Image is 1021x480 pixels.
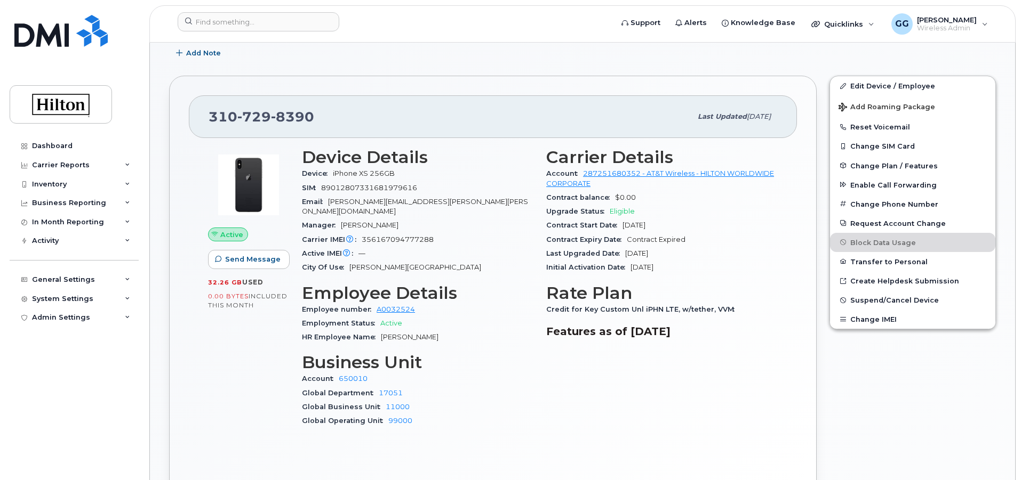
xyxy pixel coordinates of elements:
span: Account [546,169,583,177]
span: [DATE] [625,249,648,257]
span: Global Business Unit [302,403,386,411]
input: Find something... [178,12,339,31]
span: Active [220,230,243,240]
a: 650010 [339,375,368,383]
span: Alerts [684,18,707,28]
h3: Business Unit [302,353,533,372]
span: 356167094777288 [362,235,434,243]
span: Active [380,319,402,327]
h3: Device Details [302,148,533,167]
span: Enable Call Forwarding [850,181,937,189]
span: [PERSON_NAME][GEOGRAPHIC_DATA] [349,263,481,271]
span: GG [895,18,909,30]
button: Change Phone Number [830,194,995,214]
span: [DATE] [623,221,645,229]
span: Wireless Admin [917,24,977,32]
span: 32.26 GB [208,279,242,286]
span: — [358,249,365,257]
img: image20231002-3703462-zb5nhg.jpeg [217,153,281,217]
h3: Carrier Details [546,148,778,167]
button: Add Roaming Package [830,95,995,117]
h3: Rate Plan [546,283,778,303]
span: Upgrade Status [546,207,610,215]
button: Reset Voicemail [830,117,995,136]
iframe: Messenger Launcher [975,434,1013,472]
span: Last Upgraded Date [546,249,625,257]
h3: Features as of [DATE] [546,325,778,338]
span: Knowledge Base [731,18,795,28]
span: iPhone XS 256GB [333,169,395,177]
span: Employment Status [302,319,380,327]
span: City Of Use [302,263,349,271]
a: A0032524 [377,305,415,313]
button: Add Note [169,44,230,63]
span: Global Department [302,389,379,397]
button: Change SIM Card [830,136,995,156]
a: 17051 [379,389,403,397]
h3: Employee Details [302,283,533,303]
span: [DATE] [747,112,771,120]
span: [PERSON_NAME][EMAIL_ADDRESS][PERSON_NAME][PERSON_NAME][DOMAIN_NAME] [302,198,528,215]
button: Block Data Usage [830,233,995,252]
span: Change Plan / Features [850,161,938,169]
span: Eligible [610,207,635,215]
a: Create Helpdesk Submission [830,271,995,290]
div: Gwendolyn Garrison [884,13,995,35]
span: 8390 [271,109,314,125]
span: HR Employee Name [302,333,381,341]
button: Enable Call Forwarding [830,175,995,194]
span: Contract Expired [627,235,685,243]
span: Active IMEI [302,249,358,257]
a: Support [614,12,668,34]
span: used [242,278,264,286]
span: Account [302,375,339,383]
span: Support [631,18,660,28]
span: Employee number [302,305,377,313]
span: [DATE] [631,263,653,271]
span: 310 [209,109,314,125]
span: [PERSON_NAME] [341,221,398,229]
span: Add Roaming Package [839,103,935,113]
span: Last updated [698,112,747,120]
a: Knowledge Base [714,12,803,34]
button: Send Message [208,250,290,269]
div: Quicklinks [804,13,882,35]
a: Alerts [668,12,714,34]
span: Credit for Key Custom Unl iPHN LTE, w/tether, VVM [546,305,740,313]
span: Carrier IMEI [302,235,362,243]
span: Contract Start Date [546,221,623,229]
span: Contract balance [546,193,615,201]
a: 99000 [388,417,412,425]
span: Suspend/Cancel Device [850,296,939,304]
span: [PERSON_NAME] [917,15,977,24]
span: Contract Expiry Date [546,235,627,243]
span: Initial Activation Date [546,263,631,271]
span: Device [302,169,333,177]
button: Change Plan / Features [830,156,995,175]
span: $0.00 [615,193,636,201]
span: 89012807331681979616 [321,184,417,192]
button: Change IMEI [830,310,995,329]
span: [PERSON_NAME] [381,333,438,341]
span: Send Message [225,254,281,264]
span: Global Operating Unit [302,417,388,425]
a: 11000 [386,403,410,411]
span: Add Note [186,48,221,58]
button: Suspend/Cancel Device [830,290,995,310]
a: 287251680352 - AT&T Wireless - HILTON WORLDWIDE CORPORATE [546,169,774,187]
span: SIM [302,184,321,192]
a: Edit Device / Employee [830,76,995,95]
button: Request Account Change [830,214,995,233]
span: 729 [237,109,271,125]
span: Email [302,198,328,206]
span: Manager [302,221,341,229]
span: 0.00 Bytes [208,292,249,300]
button: Transfer to Personal [830,252,995,271]
span: Quicklinks [824,20,863,28]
